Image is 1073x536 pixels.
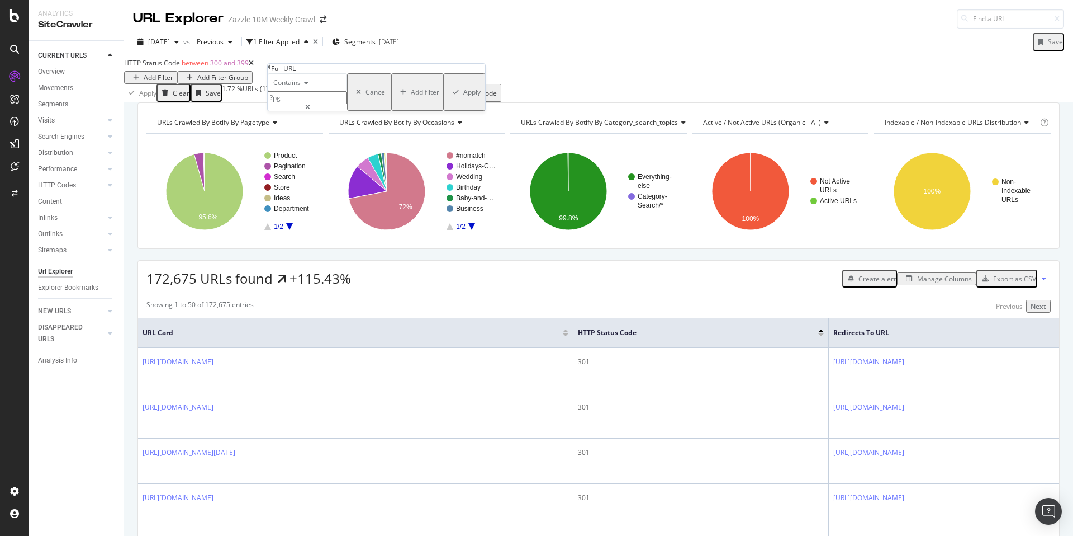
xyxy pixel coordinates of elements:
div: Inlinks [38,212,58,224]
div: Previous [996,302,1023,311]
div: A chart. [874,143,1051,240]
a: Content [38,196,116,208]
div: Visits [38,115,55,126]
text: 100% [924,187,941,195]
a: Visits [38,115,105,126]
div: Save [1048,37,1063,46]
div: SiteCrawler [38,18,115,31]
button: Apply [444,73,485,111]
text: 99.8% [559,215,578,223]
button: Add Filter [124,71,178,84]
h4: URLs Crawled By Botify By category_search_topics [519,114,695,131]
div: Apply [463,87,481,97]
div: Segments [38,98,68,110]
div: 301 [578,493,824,503]
div: NEW URLS [38,305,71,317]
span: vs [183,37,192,46]
div: CURRENT URLS [38,50,87,62]
div: Add Filter [144,73,173,82]
button: Next [1026,300,1051,313]
div: Export as CSV [993,274,1036,284]
a: Segments [38,98,116,110]
text: Birthday [456,184,481,191]
button: Add Filter Group [178,71,253,84]
button: Save [1033,33,1064,51]
text: Store [274,184,290,191]
text: 72% [398,203,412,211]
a: [URL][DOMAIN_NAME][DATE] [143,448,235,457]
div: Clear [173,88,189,98]
div: Overview [38,66,65,78]
div: Content [38,196,62,208]
text: Not Active [820,177,850,185]
div: Create alert [858,274,896,284]
svg: A chart. [692,143,869,240]
span: Segments [344,37,376,46]
text: Product [274,152,297,159]
span: between [182,58,208,68]
a: [URL][DOMAIN_NAME] [833,493,904,502]
text: Holidays-C… [456,162,496,170]
a: Distribution [38,147,105,159]
div: Url Explorer [38,266,73,278]
div: Open Intercom Messenger [1035,498,1062,525]
a: Movements [38,82,116,94]
text: Active URLs [820,197,857,205]
div: Analysis Info [38,355,77,366]
a: Explorer Bookmarks [38,282,116,294]
text: Baby-and-… [456,194,493,202]
span: Active / Not Active URLs (organic - all) [703,117,821,127]
text: Indexable [1001,187,1031,195]
div: Zazzle 10M Weekly Crawl [228,14,315,25]
a: Analysis Info [38,355,116,366]
div: Full URL [271,64,296,73]
text: Everything- [638,173,672,181]
svg: A chart. [510,143,687,240]
a: HTTP Codes [38,180,105,191]
a: [URL][DOMAIN_NAME] [833,448,904,457]
span: HTTP Status Code [578,328,801,338]
span: Contains [273,78,301,87]
a: Sitemaps [38,245,105,256]
div: Apply [139,88,156,98]
h4: Indexable / Non-Indexable URLs Distribution [882,114,1038,131]
text: 100% [742,215,759,223]
text: 1/2 [456,223,466,231]
span: URLs Crawled By Botify By category_search_topics [521,117,678,127]
div: times [313,39,318,45]
text: URLs [820,186,837,194]
div: arrow-right-arrow-left [320,16,326,23]
button: Previous [993,301,1026,312]
a: Outlinks [38,228,105,240]
a: [URL][DOMAIN_NAME] [833,357,904,366]
text: 1/2 [274,223,283,231]
text: Department [274,205,309,213]
span: HTTP Status Code [124,58,180,68]
text: URLs [1001,196,1018,204]
div: 301 [578,402,824,412]
text: Search/* [638,201,663,209]
div: Showing 1 to 50 of 172,675 entries [146,300,254,313]
button: Cancel [347,73,391,111]
a: Overview [38,66,116,78]
button: [DATE] [133,33,183,51]
svg: A chart. [329,143,505,240]
a: CURRENT URLS [38,50,105,62]
a: NEW URLS [38,305,105,317]
span: Indexable / Non-Indexable URLs distribution [885,117,1021,127]
h4: URLs Crawled By Botify By occasions [337,114,495,131]
div: Analytics [38,9,115,18]
button: 1 Filter Applied [246,33,313,51]
text: else [638,182,650,190]
div: Save [206,88,221,98]
button: Clear [156,84,191,102]
div: Cancel [365,87,387,97]
button: Manage Columns [897,272,976,285]
span: 172,675 URLs found [146,269,273,288]
text: 95.6% [198,213,217,221]
div: 301 [578,357,824,367]
span: URLs Crawled By Botify By occasions [339,117,454,127]
div: DISAPPEARED URLS [38,322,94,345]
